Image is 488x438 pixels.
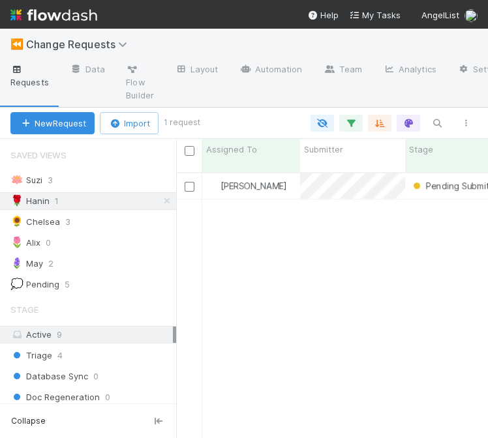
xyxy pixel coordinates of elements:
span: Change Requests [26,38,134,51]
span: Collapse [11,415,46,427]
span: Requests [10,63,49,89]
div: Active [10,327,173,343]
button: Import [100,112,159,134]
span: AngelList [421,10,459,20]
span: Doc Regeneration [10,389,100,405]
span: 🪻 [10,257,23,269]
span: 1 [55,193,72,209]
span: Triage [10,347,52,364]
div: Help [307,8,339,22]
img: avatar_04f2f553-352a-453f-b9fb-c6074dc60769.png [208,181,219,191]
span: 2 [48,255,67,272]
div: Chelsea [10,214,60,230]
span: 🌷 [10,237,23,248]
input: Toggle All Rows Selected [185,146,194,156]
span: 5 [65,276,83,293]
img: logo-inverted-e16ddd16eac7371096b0.svg [10,4,97,26]
span: 🌹 [10,195,23,206]
div: Hanin [10,193,50,209]
span: 0 [105,389,110,405]
small: 1 request [164,117,200,128]
a: Flow Builder [115,60,164,107]
span: Flow Builder [126,63,154,102]
span: [PERSON_NAME] [221,181,286,191]
span: 🪷 [10,174,23,185]
span: Database Sync [10,368,88,385]
div: [PERSON_NAME] [207,179,286,192]
span: 0 [93,368,99,385]
span: 3 [65,214,84,230]
span: Assigned To [206,143,257,156]
div: May [10,255,43,272]
input: Toggle Row Selected [185,182,194,192]
a: Layout [164,60,229,81]
a: Team [313,60,373,81]
span: 9 [57,329,62,340]
a: Automation [229,60,313,81]
a: Analytics [373,60,447,81]
span: Stage [409,143,433,156]
span: Saved Views [10,142,67,168]
span: My Tasks [349,10,401,20]
div: Pending [10,276,59,293]
span: 💭 [10,278,23,289]
span: 0 [46,235,64,251]
span: Stage [10,297,38,323]
span: Submitter [304,143,343,156]
span: 3 [48,172,66,188]
span: 🌻 [10,216,23,227]
a: My Tasks [349,8,401,22]
button: NewRequest [10,112,95,134]
a: Data [59,60,115,81]
div: Suzi [10,172,42,188]
span: ⏪ [10,38,23,50]
img: avatar_04f2f553-352a-453f-b9fb-c6074dc60769.png [465,9,478,22]
div: Alix [10,235,40,251]
span: 4 [57,347,63,364]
